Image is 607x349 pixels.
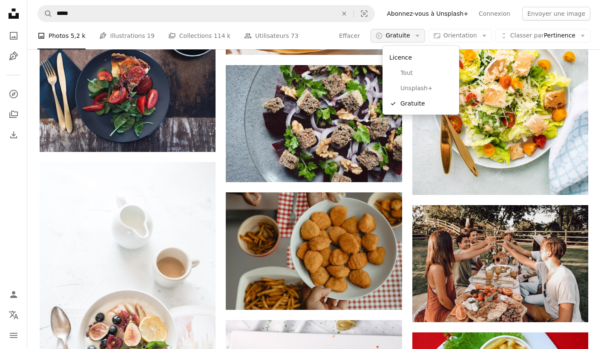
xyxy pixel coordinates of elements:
[429,29,492,43] button: Orientation
[383,46,459,115] div: Gratuite
[400,69,452,77] span: Tout
[400,84,452,92] span: Unsplash+
[400,99,452,108] span: Gratuite
[371,29,425,43] button: Gratuite
[386,49,456,66] div: Licence
[385,31,410,40] span: Gratuite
